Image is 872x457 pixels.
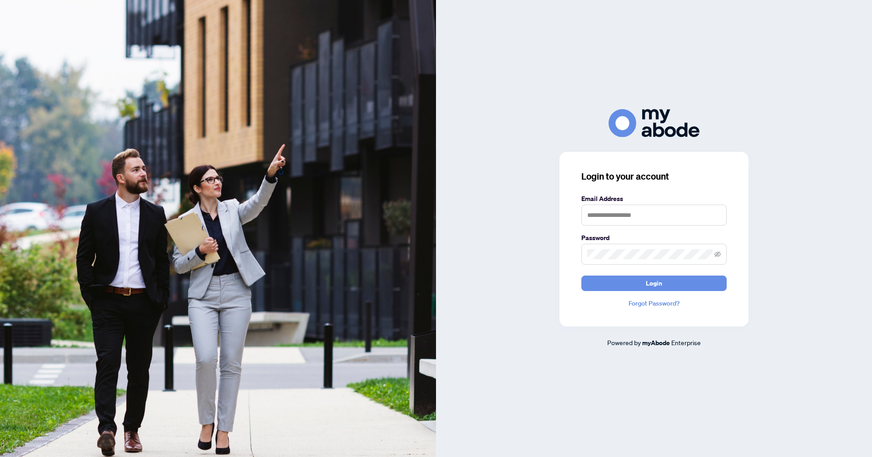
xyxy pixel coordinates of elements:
span: Login [646,276,662,291]
img: ma-logo [609,109,699,137]
span: Powered by [607,338,641,347]
span: Enterprise [671,338,701,347]
label: Email Address [581,194,727,204]
button: Login [581,276,727,291]
h3: Login to your account [581,170,727,183]
span: eye-invisible [714,251,721,257]
a: myAbode [642,338,670,348]
label: Password [581,233,727,243]
a: Forgot Password? [581,298,727,308]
